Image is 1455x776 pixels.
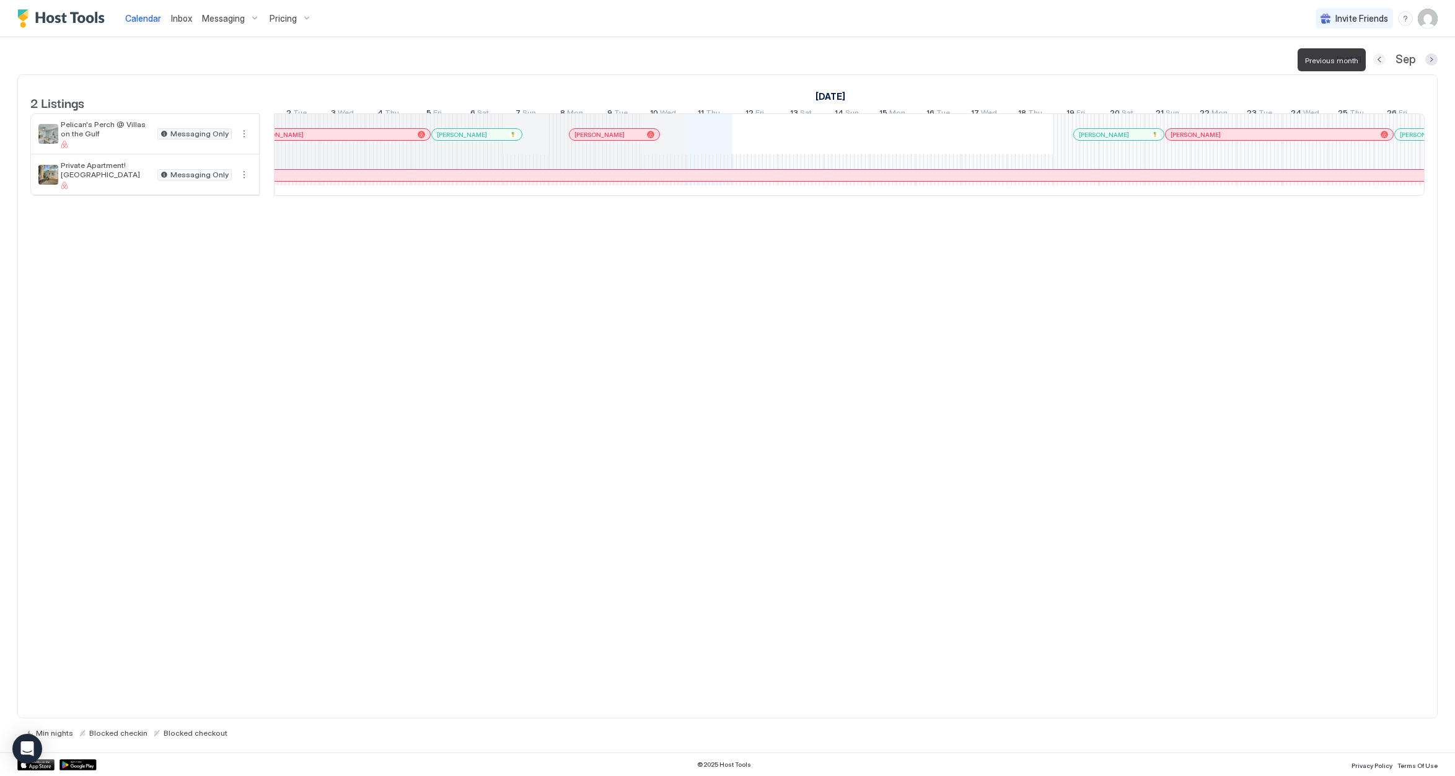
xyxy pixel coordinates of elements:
[706,108,720,121] span: Thu
[557,105,586,123] a: September 8, 2025
[1398,11,1413,26] div: menu
[1122,108,1133,121] span: Sat
[17,759,55,770] a: App Store
[1352,758,1392,771] a: Privacy Policy
[426,108,431,121] span: 5
[467,105,492,123] a: September 6, 2025
[17,9,110,28] a: Host Tools Logo
[1066,108,1075,121] span: 19
[574,131,625,139] span: [PERSON_NAME]
[1418,9,1438,29] div: User profile
[1211,108,1228,121] span: Mon
[1028,108,1042,121] span: Thu
[171,12,192,25] a: Inbox
[1247,108,1257,121] span: 23
[698,108,704,121] span: 11
[516,108,521,121] span: 7
[470,108,475,121] span: 6
[237,167,252,182] button: More options
[512,105,539,123] a: September 7, 2025
[1399,108,1407,121] span: Fri
[697,761,751,769] span: © 2025 Host Tools
[38,165,58,185] div: listing image
[1166,108,1179,121] span: Sun
[1291,108,1301,121] span: 24
[876,105,908,123] a: September 15, 2025
[1063,105,1088,123] a: September 19, 2025
[1335,13,1388,24] span: Invite Friends
[889,108,905,121] span: Mon
[1387,108,1397,121] span: 26
[61,120,152,138] span: Pelican's Perch @ Villas on the Gulf
[647,105,679,123] a: September 10, 2025
[1373,53,1386,66] button: Previous month
[328,105,357,123] a: September 3, 2025
[1350,108,1364,121] span: Thu
[1153,105,1182,123] a: September 21, 2025
[1079,131,1129,139] span: [PERSON_NAME]
[1197,105,1231,123] a: September 22, 2025
[522,108,536,121] span: Sun
[125,13,161,24] span: Calendar
[59,759,97,770] a: Google Play Store
[971,108,979,121] span: 17
[377,108,383,121] span: 4
[560,108,565,121] span: 8
[936,108,950,121] span: Tue
[1303,108,1319,121] span: Wed
[477,108,489,121] span: Sat
[845,108,859,121] span: Sun
[237,126,252,141] button: More options
[1018,108,1026,121] span: 18
[660,108,676,121] span: Wed
[237,167,252,182] div: menu
[171,13,192,24] span: Inbox
[1110,108,1120,121] span: 20
[1156,108,1164,121] span: 21
[800,108,812,121] span: Sat
[790,108,798,121] span: 13
[1171,131,1221,139] span: [PERSON_NAME]
[604,105,631,123] a: September 9, 2025
[607,108,612,121] span: 9
[30,93,84,112] span: 2 Listings
[926,108,934,121] span: 16
[338,108,354,121] span: Wed
[1396,53,1415,67] span: Sep
[1259,108,1272,121] span: Tue
[742,105,767,123] a: September 12, 2025
[36,728,73,738] span: Min nights
[968,105,1000,123] a: September 17, 2025
[125,12,161,25] a: Calendar
[237,126,252,141] div: menu
[283,105,310,123] a: September 2, 2025
[331,108,336,121] span: 3
[1425,53,1438,66] button: Next month
[1200,108,1210,121] span: 22
[1015,105,1045,123] a: September 18, 2025
[89,728,147,738] span: Blocked checkin
[293,108,307,121] span: Tue
[879,108,887,121] span: 15
[1338,108,1348,121] span: 25
[202,13,245,24] span: Messaging
[923,105,953,123] a: September 16, 2025
[650,108,658,121] span: 10
[270,13,297,24] span: Pricing
[433,108,442,121] span: Fri
[1397,758,1438,771] a: Terms Of Use
[12,734,42,764] div: Open Intercom Messenger
[253,131,304,139] span: [PERSON_NAME]
[374,105,402,123] a: September 4, 2025
[812,87,848,105] a: September 1, 2025
[567,108,583,121] span: Mon
[1305,56,1358,65] span: Previous month
[385,108,399,121] span: Thu
[286,108,291,121] span: 2
[164,728,227,738] span: Blocked checkout
[1107,105,1136,123] a: September 20, 2025
[614,108,628,121] span: Tue
[1397,762,1438,769] span: Terms Of Use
